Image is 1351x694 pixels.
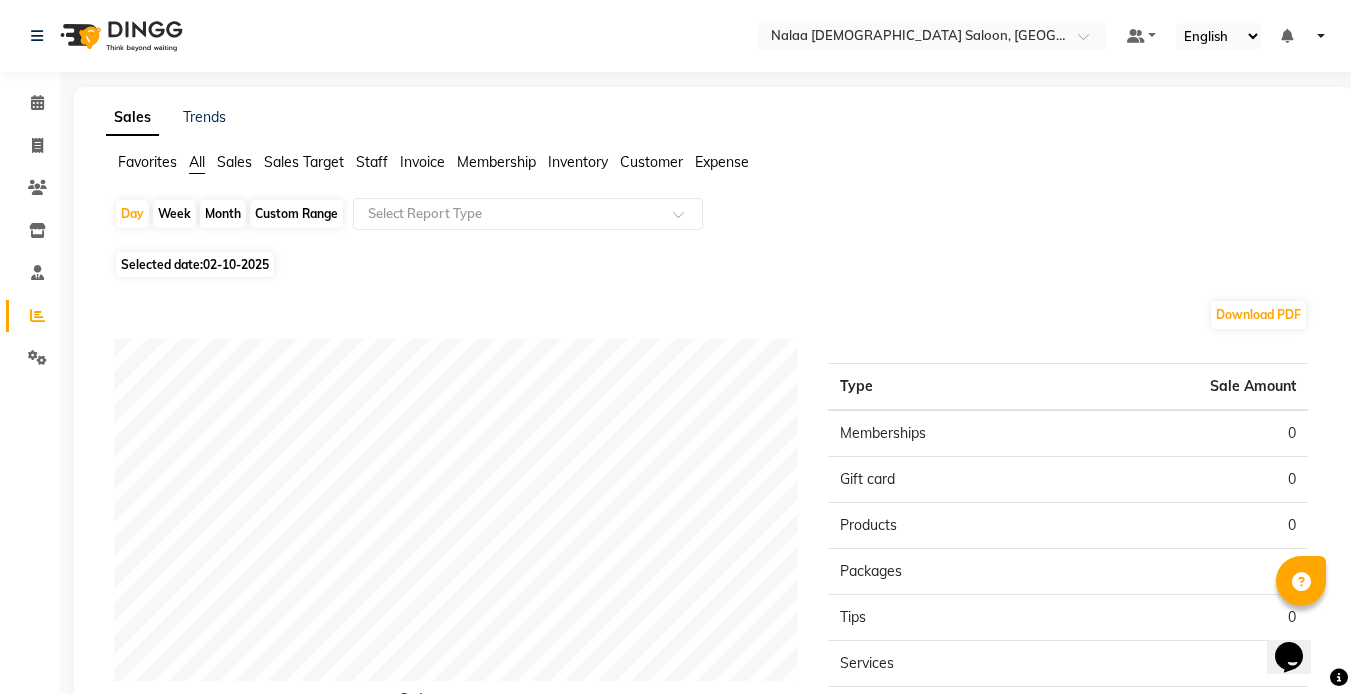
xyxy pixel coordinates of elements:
div: Month [200,200,246,228]
img: logo [51,8,188,64]
span: 02-10-2025 [203,257,269,272]
td: 0 [1068,549,1308,595]
td: Services [828,641,1068,687]
td: Products [828,503,1068,549]
td: 0 [1068,641,1308,687]
iframe: chat widget [1267,614,1331,674]
td: Tips [828,595,1068,641]
a: Sales [106,100,159,136]
span: Expense [695,153,749,171]
span: Customer [620,153,683,171]
th: Sale Amount [1068,364,1308,411]
td: 0 [1068,503,1308,549]
div: Custom Range [250,200,343,228]
span: Inventory [548,153,608,171]
span: Favorites [118,153,177,171]
td: Memberships [828,410,1068,457]
span: Selected date: [116,252,274,277]
td: Packages [828,549,1068,595]
button: Download PDF [1211,301,1306,329]
td: 0 [1068,595,1308,641]
td: 0 [1068,457,1308,503]
span: Membership [457,153,536,171]
span: Sales Target [264,153,344,171]
th: Type [828,364,1068,411]
span: Sales [217,153,252,171]
span: Staff [356,153,388,171]
div: Week [153,200,196,228]
span: Invoice [400,153,445,171]
div: Day [116,200,149,228]
td: 0 [1068,410,1308,457]
span: All [189,153,205,171]
td: Gift card [828,457,1068,503]
a: Trends [183,108,226,126]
